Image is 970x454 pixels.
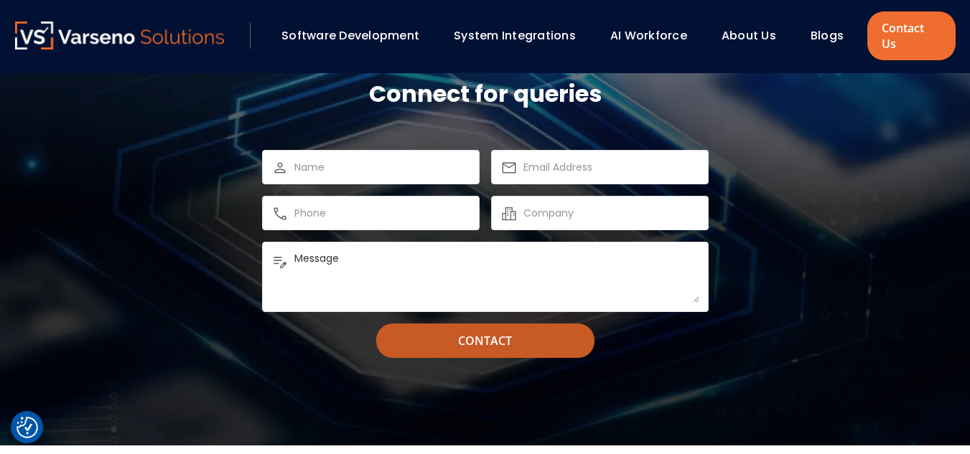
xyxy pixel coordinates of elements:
[17,417,38,438] img: Revisit consent button
[376,323,594,358] input: Contact
[523,204,699,222] input: Company
[274,24,439,48] div: Software Development
[271,159,289,176] img: person-icon.png
[603,24,707,48] div: AI Workforce
[454,27,576,44] a: System Integrations
[500,159,518,176] img: mail-icon.png
[15,22,225,49] img: Varseno Solutions – Product Engineering & IT Services
[294,204,470,222] input: Phone
[500,205,518,222] img: company-icon.png
[17,417,38,438] button: Cookie Settings
[803,24,864,48] div: Blogs
[867,11,955,60] a: Contact Us
[271,252,289,269] img: edit-icon.png
[271,205,289,222] img: call-icon.png
[294,251,699,303] textarea: Message
[281,27,419,44] a: Software Development
[610,27,687,44] a: AI Workforce
[294,159,470,176] input: Name
[447,24,596,48] div: System Integrations
[369,78,602,110] h2: Connect for queries
[722,27,776,44] a: About Us
[523,159,699,176] input: Email Address
[714,24,796,48] div: About Us
[811,27,844,44] a: Blogs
